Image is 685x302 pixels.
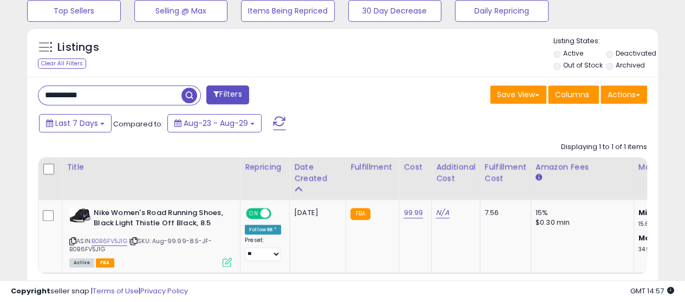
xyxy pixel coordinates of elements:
[67,162,236,173] div: Title
[536,218,625,227] div: $0.30 min
[247,209,260,218] span: ON
[30,17,53,26] div: v 4.0.25
[69,208,91,223] img: 41wrfbjASCL._SL40_.jpg
[553,36,658,46] p: Listing States:
[536,208,625,218] div: 15%
[536,162,629,173] div: Amazon Fees
[11,286,188,297] div: seller snap | |
[403,207,423,218] a: 99.99
[630,286,674,296] span: 2025-09-6 14:57 GMT
[561,142,647,152] div: Displaying 1 to 1 of 1 items
[563,61,602,70] label: Out of Stock
[616,61,645,70] label: Archived
[245,225,281,234] div: Follow BB *
[113,119,163,129] span: Compared to:
[55,118,98,129] span: Last 7 Days
[403,162,427,173] div: Cost
[39,114,112,132] button: Last 7 Days
[350,208,370,220] small: FBA
[17,17,26,26] img: logo_orange.svg
[108,63,116,71] img: tab_keywords_by_traffic_grey.svg
[436,207,449,218] a: N/A
[96,258,114,267] span: FBA
[548,85,599,104] button: Columns
[563,49,583,58] label: Active
[92,237,127,246] a: B0B6FV5J1G
[206,85,249,104] button: Filters
[490,85,546,104] button: Save View
[616,49,656,58] label: Deactivated
[69,237,212,253] span: | SKU: Aug-99.99-8.5-JF-B0B6FV5J1G
[167,114,262,132] button: Aug-23 - Aug-29
[485,208,523,218] div: 7.56
[93,286,139,296] a: Terms of Use
[436,162,475,184] div: Additional Cost
[294,162,341,184] div: Date Created
[638,207,655,218] b: Min:
[94,208,225,231] b: Nike Women's Road Running Shoes, Black Light Thistle Off Black, 8.5
[38,58,86,69] div: Clear All Filters
[28,28,119,37] div: Domain: [DOMAIN_NAME]
[17,28,26,37] img: website_grey.svg
[270,209,287,218] span: OFF
[69,258,94,267] span: All listings currently available for purchase on Amazon
[485,162,526,184] div: Fulfillment Cost
[350,162,394,173] div: Fulfillment
[638,233,657,243] b: Max:
[184,118,248,129] span: Aug-23 - Aug-29
[120,64,182,71] div: Keywords by Traffic
[140,286,188,296] a: Privacy Policy
[245,237,281,261] div: Preset:
[29,63,38,71] img: tab_domain_overview_orange.svg
[555,89,589,100] span: Columns
[11,286,50,296] strong: Copyright
[294,208,337,218] div: [DATE]
[41,64,97,71] div: Domain Overview
[245,162,285,173] div: Repricing
[536,173,542,183] small: Amazon Fees.
[601,85,647,104] button: Actions
[69,208,232,266] div: ASIN:
[57,40,99,55] h5: Listings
